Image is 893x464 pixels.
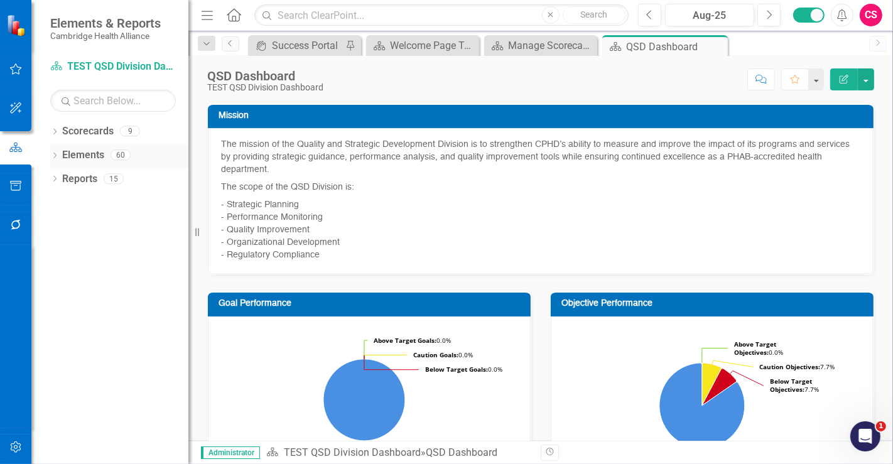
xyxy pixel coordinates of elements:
a: Scorecards [62,124,114,139]
div: TEST QSD Division Dashboard [207,83,323,92]
span: 1 [876,421,886,431]
div: QSD Dashboard [207,69,323,83]
tspan: Caution Objectives: [759,362,820,371]
div: 60 [111,150,131,161]
tspan: Below Target Goals: [425,365,488,374]
span: Administrator [201,446,260,459]
a: TEST QSD Division Dashboard [284,446,421,458]
tspan: Above Target Goals: [374,336,436,345]
h3: Mission [219,111,867,121]
a: Elements [62,148,104,163]
span: Search [580,9,607,19]
tspan: Below Target Objectives: [770,377,813,394]
div: Manage Scorecards [508,38,594,53]
div: QSD Dashboard [426,446,497,458]
div: Welcome Page Template [390,38,476,53]
tspan: Caution Goals: [413,350,458,359]
button: Aug-25 [665,4,754,26]
a: Welcome Page Template [369,38,476,53]
text: 0.0% [374,336,451,345]
div: 9 [120,126,140,137]
div: » [266,446,531,460]
img: ClearPoint Strategy [6,14,28,36]
p: The scope of the QSD Division is: [221,178,860,196]
h3: Objective Performance [561,299,867,308]
path: Caution Objectives, 1. [702,363,722,406]
p: - Strategic Planning - Performance Monitoring - Quality Improvement - Organizational Development ... [221,196,860,261]
small: Cambridge Health Alliance [50,31,161,41]
a: TEST QSD Division Dashboard [50,60,176,74]
button: CS [860,4,882,26]
text: 0.0% [425,365,502,374]
text: 7.7% [759,362,835,371]
input: Search ClearPoint... [254,4,629,26]
path: Below Target Objectives, 1. [702,369,737,406]
tspan: Above Target Objectives: [734,340,777,357]
a: Manage Scorecards [487,38,594,53]
h3: Goal Performance [219,299,524,308]
button: Search [563,6,625,24]
text: 0.0% [734,340,783,357]
div: Success Portal [272,38,342,53]
span: Elements & Reports [50,16,161,31]
div: Aug-25 [669,8,750,23]
path: Not Started Objectives, 11. [659,363,745,448]
text: 7.7% [770,377,819,394]
text: 0.0% [413,350,473,359]
a: Success Portal [251,38,342,53]
div: 15 [104,173,124,184]
input: Search Below... [50,90,176,112]
a: Reports [62,172,97,186]
div: QSD Dashboard [626,39,725,55]
p: The mission of the Quality and Strategic Development Division is to strengthen CPHD’s ability to ... [221,138,860,178]
iframe: Intercom live chat [850,421,880,451]
path: Not Started Goals, 10. [323,359,405,441]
